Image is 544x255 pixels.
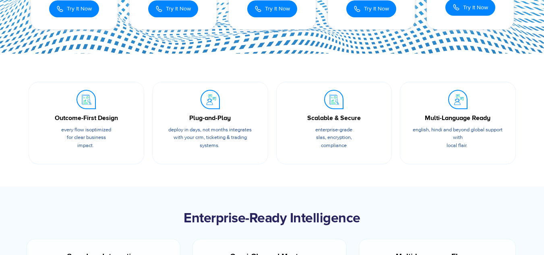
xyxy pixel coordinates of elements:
[413,126,503,149] span: English, Hindi and beyond global support with local flair.
[89,126,111,133] span: optimized
[453,4,460,11] img: Call Icon
[289,113,380,123] div: Scalable & Secure
[148,0,198,17] button: Try It Now
[315,126,352,133] span: Enterprise-grade
[67,134,106,149] span: for clear business impact.
[41,113,132,123] div: Outcome-First Design
[155,4,163,13] img: Call Icon
[412,113,503,123] div: Multi-Language Ready
[354,4,361,13] img: Call Icon
[265,4,290,13] span: Try It Now
[254,4,262,13] img: Call Icon
[165,113,256,123] div: Plug-and-Play
[463,3,488,12] span: Try It Now
[67,4,92,13] span: Try It Now
[166,4,191,13] span: Try It Now
[346,0,396,17] button: Try It Now
[168,126,252,149] span: Deploy in days, not months integrates with your CRM, ticketing & trading systems.
[364,4,389,13] span: Try It Now
[56,4,64,13] img: Call Icon
[316,134,352,149] span: SLAs, encryption, compliance
[49,0,99,17] button: Try It Now
[247,0,297,17] button: Try It Now
[61,126,89,133] span: Every flow is
[25,211,520,227] h2: Enterprise-Ready Intelligence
